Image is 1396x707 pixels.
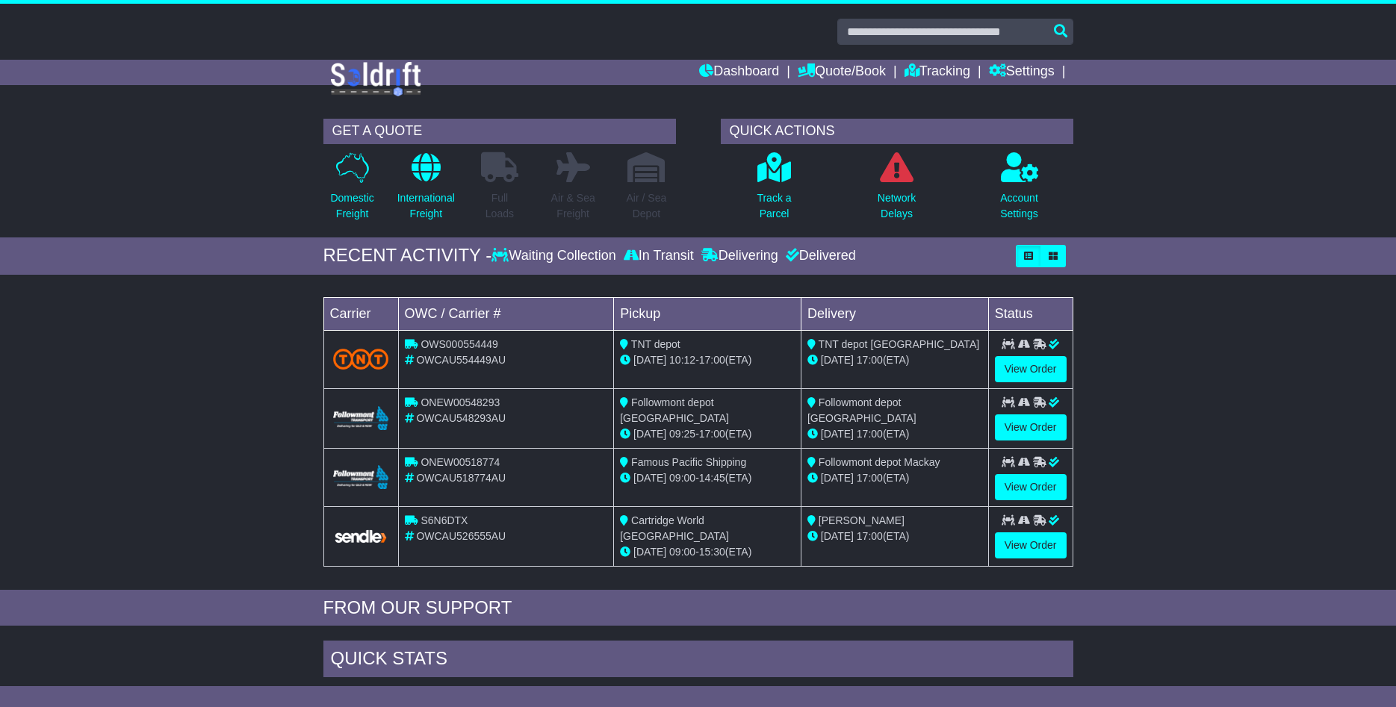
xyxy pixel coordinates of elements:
[782,248,856,264] div: Delivered
[333,349,389,369] img: TNT_Domestic.png
[323,245,492,267] div: RECENT ACTIVITY -
[551,190,595,222] p: Air & Sea Freight
[669,428,695,440] span: 09:25
[614,297,801,330] td: Pickup
[757,190,791,222] p: Track a Parcel
[698,248,782,264] div: Delivering
[669,354,695,366] span: 10:12
[416,472,506,484] span: OWCAU518774AU
[633,472,666,484] span: [DATE]
[699,428,725,440] span: 17:00
[416,412,506,424] span: OWCAU548293AU
[620,514,729,542] span: Cartridge World [GEOGRAPHIC_DATA]
[421,396,500,408] span: ONEW00548293
[721,119,1073,144] div: QUICK ACTIONS
[857,428,883,440] span: 17:00
[819,514,905,526] span: [PERSON_NAME]
[323,119,676,144] div: GET A QUOTE
[481,190,518,222] p: Full Loads
[631,456,746,468] span: Famous Pacific Shipping
[821,428,854,440] span: [DATE]
[807,396,916,424] span: Followmont depot [GEOGRAPHIC_DATA]
[323,297,398,330] td: Carrier
[620,544,795,560] div: - (ETA)
[989,60,1055,85] a: Settings
[798,60,886,85] a: Quote/Book
[756,152,792,230] a: Track aParcel
[988,297,1073,330] td: Status
[821,354,854,366] span: [DATE]
[330,190,373,222] p: Domestic Freight
[421,514,468,526] span: S6N6DTX
[699,354,725,366] span: 17:00
[699,546,725,558] span: 15:30
[620,470,795,486] div: - (ETA)
[421,456,500,468] span: ONEW00518774
[323,597,1073,619] div: FROM OUR SUPPORT
[620,352,795,368] div: - (ETA)
[627,190,667,222] p: Air / Sea Depot
[801,297,988,330] td: Delivery
[633,546,666,558] span: [DATE]
[819,338,980,350] span: TNT depot [GEOGRAPHIC_DATA]
[397,190,455,222] p: International Freight
[857,530,883,542] span: 17:00
[807,470,982,486] div: (ETA)
[421,338,498,350] span: OWS000554449
[633,354,666,366] span: [DATE]
[905,60,970,85] a: Tracking
[995,356,1067,382] a: View Order
[333,406,389,431] img: Followmont_Transport.png
[491,248,619,264] div: Waiting Collection
[995,474,1067,500] a: View Order
[669,546,695,558] span: 09:00
[807,529,982,544] div: (ETA)
[620,396,729,424] span: Followmont depot [GEOGRAPHIC_DATA]
[999,152,1039,230] a: AccountSettings
[329,152,374,230] a: DomesticFreight
[877,152,916,230] a: NetworkDelays
[633,428,666,440] span: [DATE]
[699,60,779,85] a: Dashboard
[620,426,795,442] div: - (ETA)
[995,532,1067,558] a: View Order
[995,414,1067,440] a: View Order
[821,530,854,542] span: [DATE]
[819,456,940,468] span: Followmont depot Mackay
[416,354,506,366] span: OWCAU554449AU
[620,248,698,264] div: In Transit
[699,472,725,484] span: 14:45
[416,530,506,542] span: OWCAU526555AU
[878,190,916,222] p: Network Delays
[1000,190,1038,222] p: Account Settings
[821,472,854,484] span: [DATE]
[333,465,389,490] img: Followmont_Transport.png
[857,472,883,484] span: 17:00
[323,641,1073,681] div: Quick Stats
[669,472,695,484] span: 09:00
[807,426,982,442] div: (ETA)
[807,352,982,368] div: (ETA)
[857,354,883,366] span: 17:00
[333,529,389,544] img: GetCarrierServiceLogo
[397,152,456,230] a: InternationalFreight
[398,297,614,330] td: OWC / Carrier #
[631,338,680,350] span: TNT depot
